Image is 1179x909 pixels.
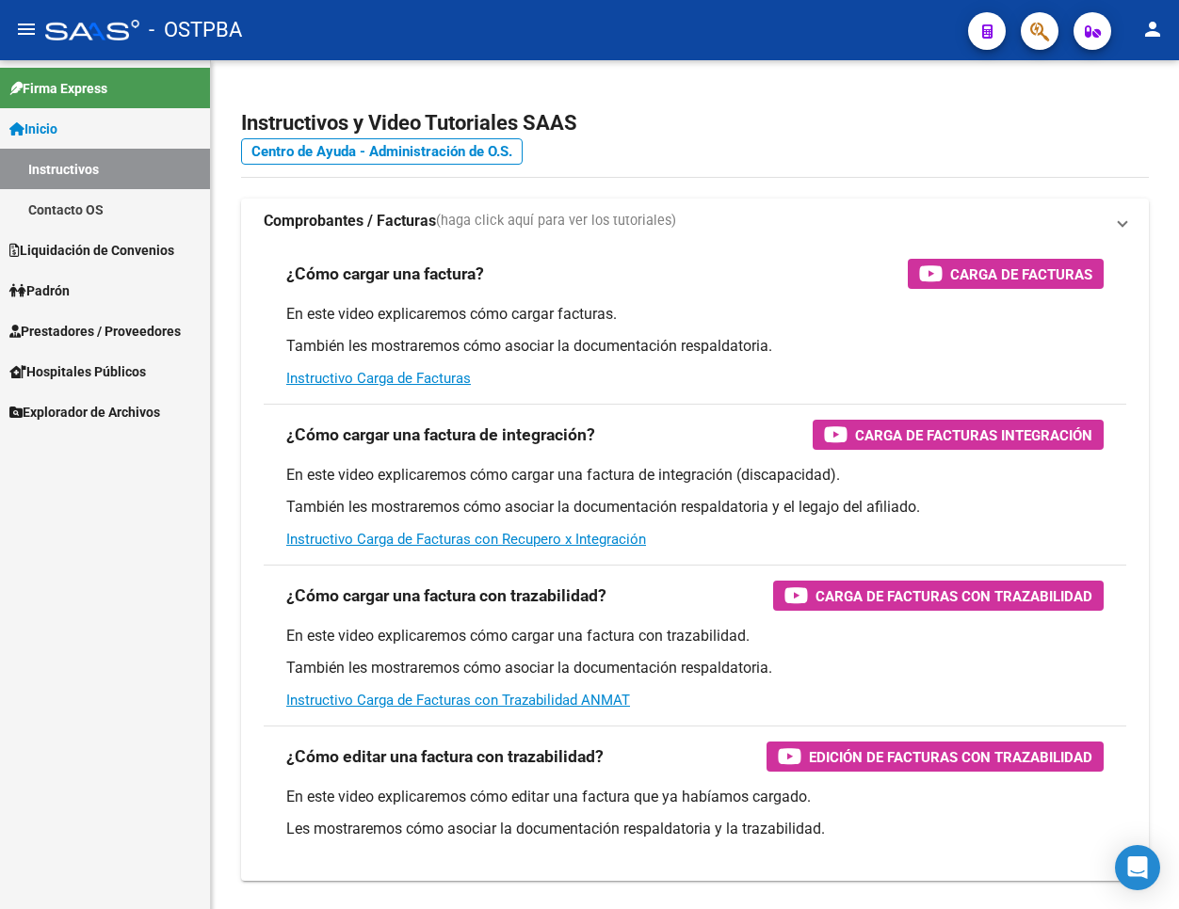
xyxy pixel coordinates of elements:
button: Edición de Facturas con Trazabilidad [767,742,1104,772]
p: En este video explicaremos cómo cargar facturas. [286,304,1104,325]
span: Explorador de Archivos [9,402,160,423]
div: Comprobantes / Facturas(haga click aquí para ver los tutoriales) [241,244,1149,881]
span: Prestadores / Proveedores [9,321,181,342]
mat-icon: menu [15,18,38,40]
a: Instructivo Carga de Facturas con Trazabilidad ANMAT [286,692,630,709]
span: Carga de Facturas con Trazabilidad [816,584,1092,608]
p: También les mostraremos cómo asociar la documentación respaldatoria. [286,658,1104,678]
h3: ¿Cómo editar una factura con trazabilidad? [286,743,604,770]
p: Les mostraremos cómo asociar la documentación respaldatoria y la trazabilidad. [286,819,1104,839]
span: Firma Express [9,78,107,99]
span: Inicio [9,119,57,139]
button: Carga de Facturas Integración [813,420,1104,450]
span: Liquidación de Convenios [9,240,174,261]
span: Carga de Facturas Integración [855,423,1092,447]
span: - OSTPBA [149,9,242,51]
p: En este video explicaremos cómo cargar una factura de integración (discapacidad). [286,465,1104,486]
button: Carga de Facturas [908,259,1104,289]
span: Carga de Facturas [950,263,1092,286]
h2: Instructivos y Video Tutoriales SAAS [241,105,1149,141]
h3: ¿Cómo cargar una factura? [286,261,484,287]
p: También les mostraremos cómo asociar la documentación respaldatoria y el legajo del afiliado. [286,497,1104,518]
p: En este video explicaremos cómo cargar una factura con trazabilidad. [286,626,1104,646]
div: Open Intercom Messenger [1115,845,1160,890]
span: Hospitales Públicos [9,361,146,382]
p: En este video explicaremos cómo editar una factura que ya habíamos cargado. [286,787,1104,807]
span: Edición de Facturas con Trazabilidad [809,745,1092,769]
span: (haga click aquí para ver los tutoriales) [436,211,676,231]
a: Instructivo Carga de Facturas [286,370,471,387]
p: También les mostraremos cómo asociar la documentación respaldatoria. [286,336,1104,357]
span: Padrón [9,280,70,301]
h3: ¿Cómo cargar una factura con trazabilidad? [286,582,606,609]
mat-expansion-panel-header: Comprobantes / Facturas(haga click aquí para ver los tutoriales) [241,199,1149,244]
a: Instructivo Carga de Facturas con Recupero x Integración [286,531,646,548]
h3: ¿Cómo cargar una factura de integración? [286,422,595,448]
button: Carga de Facturas con Trazabilidad [773,581,1104,611]
a: Centro de Ayuda - Administración de O.S. [241,138,523,165]
mat-icon: person [1141,18,1164,40]
strong: Comprobantes / Facturas [264,211,436,231]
